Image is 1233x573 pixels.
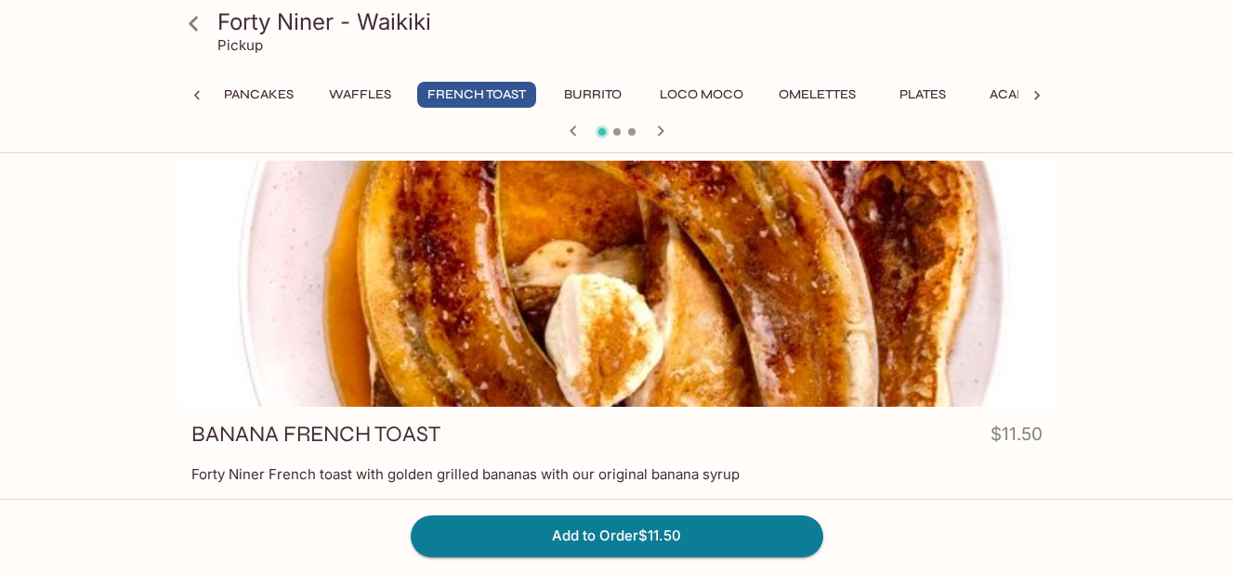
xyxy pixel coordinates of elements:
[178,161,1056,407] div: BANANA FRENCH TOAST
[411,515,823,556] button: Add to Order$11.50
[881,82,964,108] button: Plates
[979,82,1074,108] button: Acai Bowl
[768,82,866,108] button: Omelettes
[990,420,1043,456] h4: $11.50
[319,82,402,108] button: Waffles
[214,82,304,108] button: Pancakes
[217,36,263,54] p: Pickup
[217,7,1048,36] h3: Forty Niner - Waikiki
[551,82,635,108] button: Burrito
[417,82,536,108] button: French Toast
[191,465,1043,483] p: Forty Niner French toast with golden grilled bananas with our original banana syrup
[191,420,440,449] h3: BANANA FRENCH TOAST
[649,82,754,108] button: Loco Moco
